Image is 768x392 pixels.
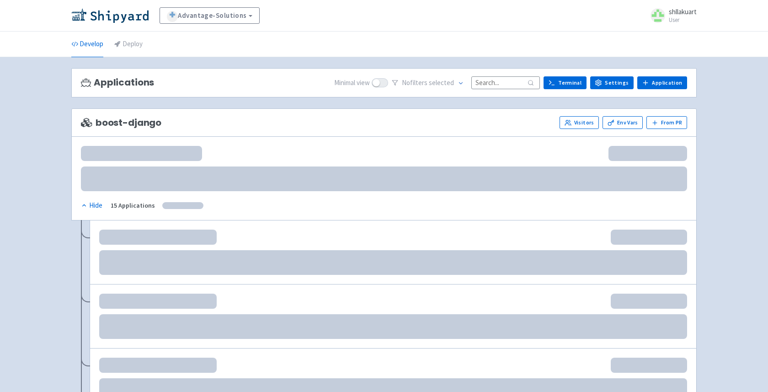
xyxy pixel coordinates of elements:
input: Search... [471,76,540,89]
span: No filter s [402,78,454,88]
a: Visitors [560,116,599,129]
span: shllakuart [669,7,697,16]
button: From PR [646,116,687,129]
div: Hide [81,200,102,211]
a: Env Vars [603,116,643,129]
a: Settings [590,76,634,89]
span: Minimal view [334,78,370,88]
small: User [669,17,697,23]
a: Application [637,76,687,89]
h3: Applications [81,77,154,88]
a: Terminal [544,76,587,89]
img: Shipyard logo [71,8,149,23]
span: selected [429,78,454,87]
a: Advantage-Solutions [160,7,260,24]
a: Deploy [114,32,143,57]
a: shllakuart User [645,8,697,23]
button: Hide [81,200,103,211]
a: Develop [71,32,103,57]
div: 15 Applications [111,200,155,211]
span: boost-django [81,118,161,128]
